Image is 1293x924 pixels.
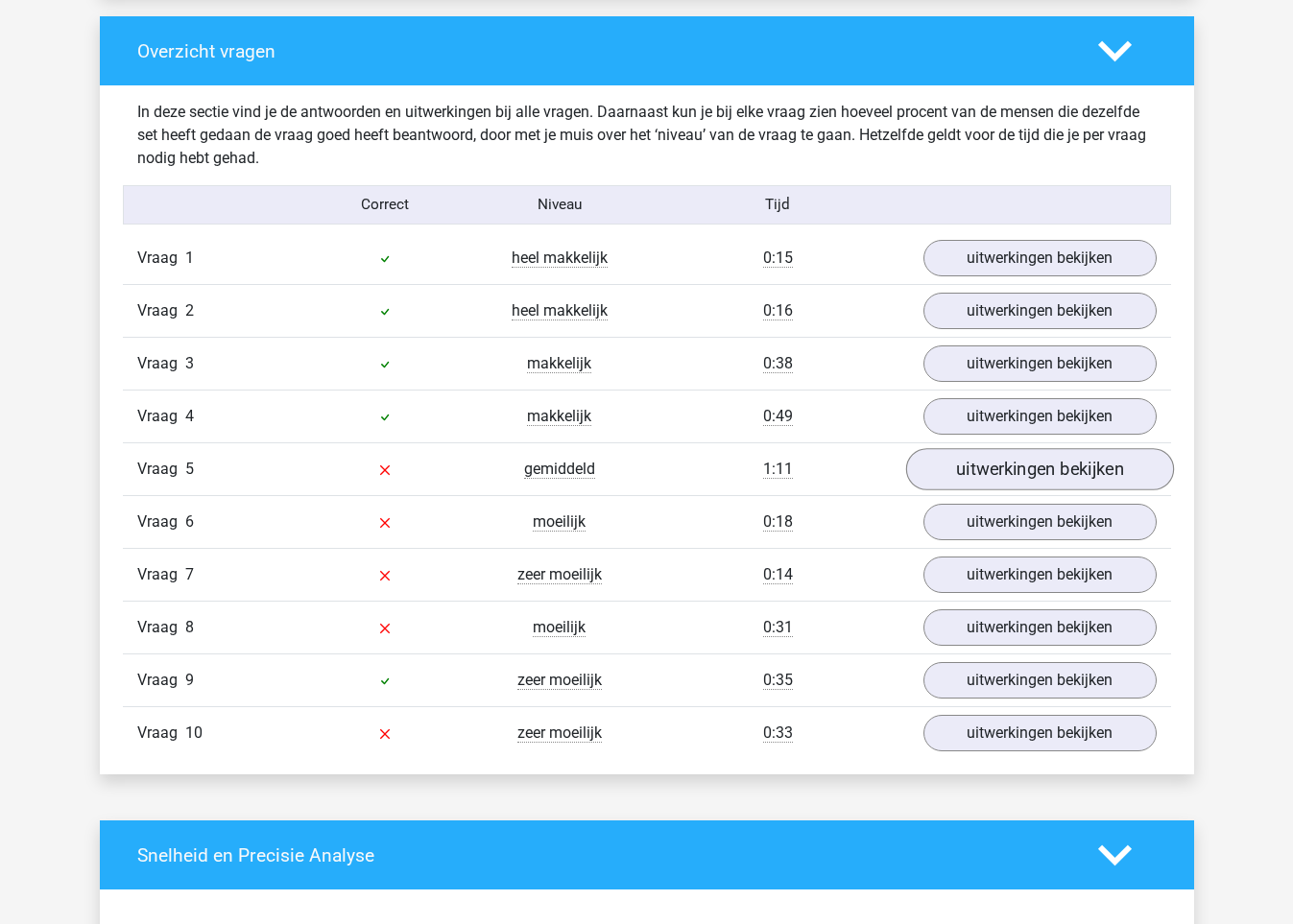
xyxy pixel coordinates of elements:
div: Tijd [646,194,908,216]
span: Vraag [137,458,185,481]
span: 0:16 [763,301,793,320]
a: uitwerkingen bekijken [923,504,1157,540]
span: makkelijk [527,354,591,373]
div: Niveau [472,194,647,216]
span: 1:11 [763,460,793,479]
span: zeer moeilijk [517,565,602,584]
h4: Overzicht vragen [137,40,1069,62]
a: uitwerkingen bekijken [923,293,1157,329]
span: 3 [185,354,194,372]
span: Vraag [137,563,185,586]
span: 10 [185,723,203,742]
a: uitwerkingen bekijken [905,448,1173,490]
a: uitwerkingen bekijken [923,557,1157,593]
span: 0:18 [763,512,793,532]
span: 0:31 [763,618,793,637]
span: 5 [185,460,194,478]
a: uitwerkingen bekijken [923,609,1157,646]
a: uitwerkingen bekijken [923,345,1157,382]
span: zeer moeilijk [517,723,602,743]
span: Vraag [137,299,185,322]
a: uitwerkingen bekijken [923,662,1157,699]
span: 2 [185,301,194,320]
span: 0:33 [763,723,793,743]
span: 7 [185,565,194,583]
a: uitwerkingen bekijken [923,715,1157,751]
span: 9 [185,671,194,689]
span: heel makkelijk [512,249,608,268]
span: Vraag [137,352,185,375]
span: 0:15 [763,249,793,268]
span: 4 [185,407,194,425]
span: Vraag [137,405,185,428]
span: makkelijk [527,407,591,426]
span: Vraag [137,510,185,533]
span: zeer moeilijk [517,671,602,690]
span: heel makkelijk [512,301,608,320]
span: moeilijk [533,618,586,637]
span: 0:49 [763,407,793,426]
span: Vraag [137,669,185,692]
span: Vraag [137,722,185,745]
a: uitwerkingen bekijken [923,398,1157,435]
span: 0:38 [763,354,793,373]
h4: Snelheid en Precisie Analyse [137,844,1069,866]
span: 0:14 [763,565,793,584]
span: gemiddeld [524,460,595,479]
span: moeilijk [533,512,586,532]
a: uitwerkingen bekijken [923,240,1157,276]
span: Vraag [137,616,185,639]
div: Correct [298,194,472,216]
span: 8 [185,618,194,636]
span: 6 [185,512,194,531]
span: Vraag [137,247,185,270]
span: 0:35 [763,671,793,690]
div: In deze sectie vind je de antwoorden en uitwerkingen bij alle vragen. Daarnaast kun je bij elke v... [123,101,1171,170]
span: 1 [185,249,194,267]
